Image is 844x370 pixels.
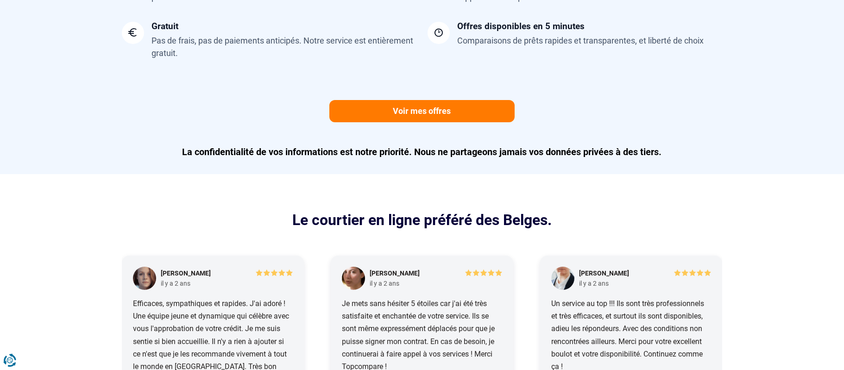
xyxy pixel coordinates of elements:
[465,269,502,276] img: 5/5
[151,22,178,31] div: Gratuit
[122,145,722,158] p: La confidentialité de vos informations est notre priorité. Nous ne partageons jamais vos données ...
[329,100,515,122] a: Voir mes offres
[161,269,211,278] div: [PERSON_NAME]
[256,269,293,276] img: 5/5
[151,34,416,59] div: Pas de frais, pas de paiements anticipés. Notre service est entièrement gratuit.
[457,22,585,31] div: Offres disponibles en 5 minutes
[579,269,629,278] div: [PERSON_NAME]
[674,269,711,276] img: 5/5
[457,34,704,47] div: Comparaisons de prêts rapides et transparentes, et liberté de choix
[161,279,190,288] div: il y a 2 ans
[579,279,609,288] div: il y a 2 ans
[122,211,722,229] h2: Le courtier en ligne préféré des Belges.
[370,279,399,288] div: il y a 2 ans
[370,269,420,278] div: [PERSON_NAME]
